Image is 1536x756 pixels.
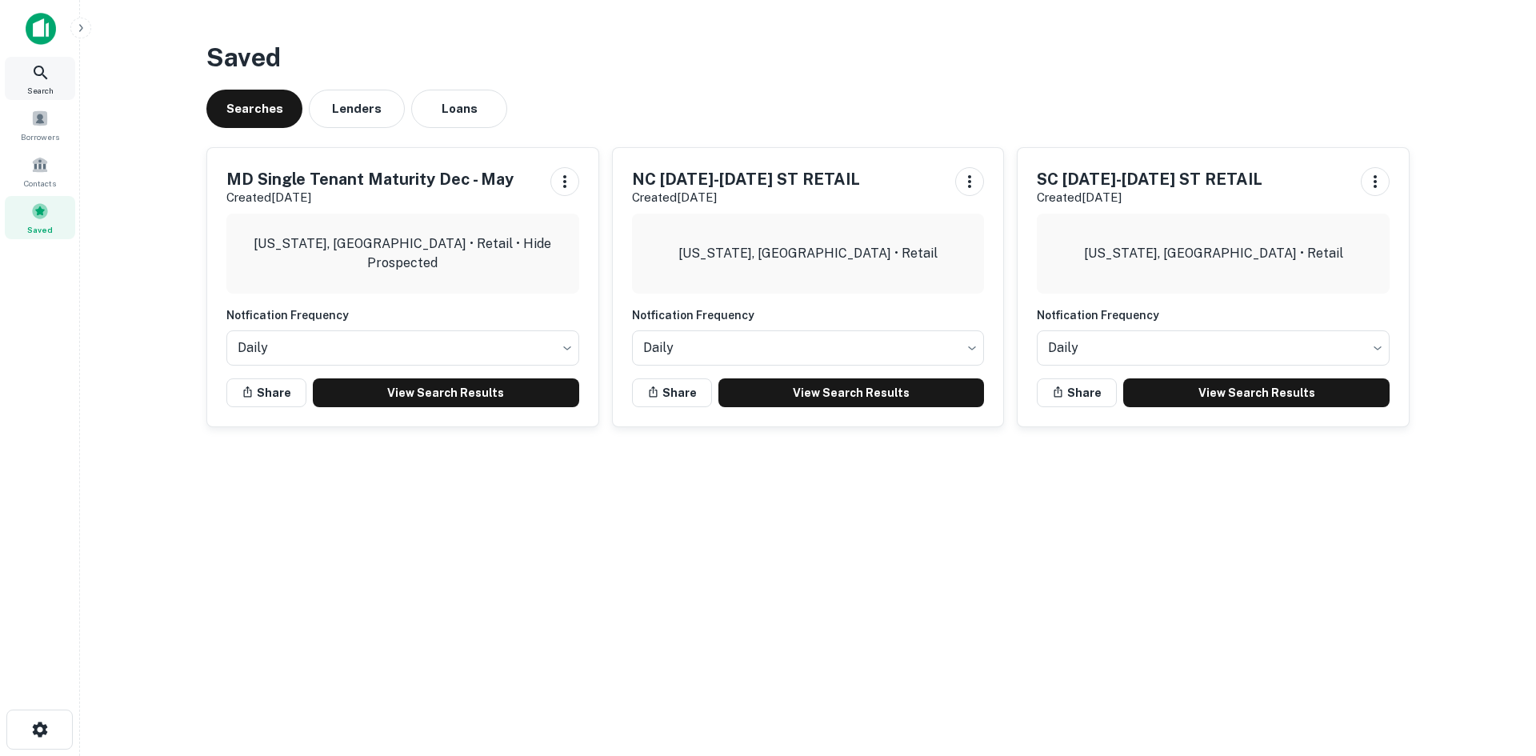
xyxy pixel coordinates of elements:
[1084,244,1343,263] p: [US_STATE], [GEOGRAPHIC_DATA] • Retail
[1123,378,1390,407] a: View Search Results
[226,378,306,407] button: Share
[21,130,59,143] span: Borrowers
[206,90,302,128] button: Searches
[27,84,54,97] span: Search
[226,167,514,191] h5: MD Single Tenant Maturity Dec - May
[1037,306,1390,324] h6: Notfication Frequency
[226,326,579,370] div: Without label
[24,177,56,190] span: Contacts
[5,150,75,193] a: Contacts
[632,378,712,407] button: Share
[632,167,860,191] h5: NC [DATE]-[DATE] ST RETAIL
[239,234,566,273] p: [US_STATE], [GEOGRAPHIC_DATA] • Retail • Hide Prospected
[678,244,938,263] p: [US_STATE], [GEOGRAPHIC_DATA] • Retail
[226,188,514,207] p: Created [DATE]
[632,188,860,207] p: Created [DATE]
[309,90,405,128] button: Lenders
[1037,167,1262,191] h5: SC [DATE]-[DATE] ST RETAIL
[632,306,985,324] h6: Notfication Frequency
[5,103,75,146] a: Borrowers
[5,57,75,100] a: Search
[1037,188,1262,207] p: Created [DATE]
[27,223,53,236] span: Saved
[1037,378,1117,407] button: Share
[1456,628,1536,705] iframe: Chat Widget
[26,13,56,45] img: capitalize-icon.png
[206,38,1410,77] h3: Saved
[718,378,985,407] a: View Search Results
[1037,326,1390,370] div: Without label
[226,306,579,324] h6: Notfication Frequency
[313,378,579,407] a: View Search Results
[5,196,75,239] a: Saved
[632,326,985,370] div: Without label
[411,90,507,128] button: Loans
